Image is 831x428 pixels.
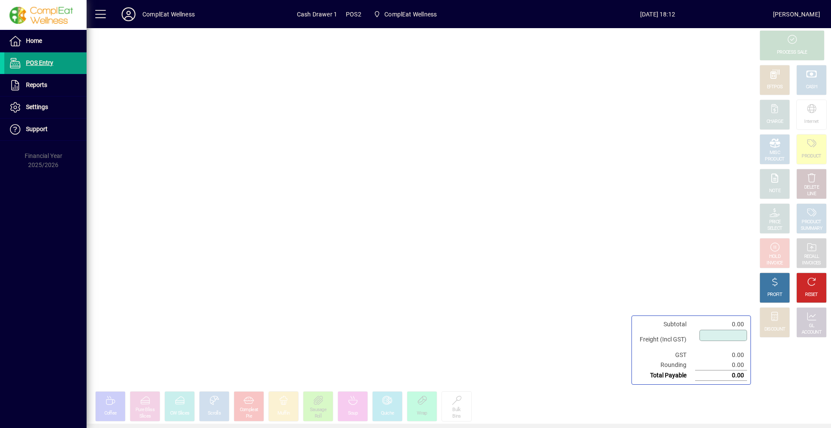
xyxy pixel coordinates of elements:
span: Home [26,37,42,44]
span: Support [26,126,48,132]
div: CW Slices [170,410,190,417]
div: Wrap [417,410,427,417]
div: Roll [315,413,322,420]
td: Rounding [635,360,695,370]
span: Settings [26,103,48,110]
div: Bulk [452,407,461,413]
div: Compleat [240,407,258,413]
div: MISC [770,150,780,156]
a: Home [4,30,87,52]
div: PRODUCT [802,153,821,160]
a: Support [4,119,87,140]
div: SUMMARY [801,225,822,232]
div: CASH [806,84,817,90]
span: POS2 [346,7,361,21]
div: Muffin [277,410,290,417]
div: Quiche [381,410,394,417]
div: CHARGE [767,119,783,125]
div: NOTE [769,188,780,194]
td: Total Payable [635,370,695,381]
div: PROCESS SALE [777,49,807,56]
div: LINE [807,191,816,197]
a: Settings [4,97,87,118]
button: Profile [115,6,142,22]
div: PRICE [769,219,781,225]
span: [DATE] 18:12 [542,7,773,21]
div: [PERSON_NAME] [773,7,820,21]
div: GL [809,323,815,329]
div: Soup [348,410,358,417]
div: DELETE [804,184,819,191]
div: Coffee [104,410,117,417]
td: 0.00 [695,350,747,360]
span: POS Entry [26,59,53,66]
div: Internet [804,119,818,125]
td: Freight (Incl GST) [635,329,695,350]
div: DISCOUNT [764,326,785,333]
a: Reports [4,74,87,96]
div: INVOICE [767,260,783,267]
div: ACCOUNT [802,329,821,336]
td: 0.00 [695,360,747,370]
div: Pie [246,413,252,420]
div: INVOICES [802,260,821,267]
span: Cash Drawer 1 [297,7,337,21]
div: Bins [452,413,461,420]
div: HOLD [769,254,780,260]
div: ComplEat Wellness [142,7,195,21]
div: Sausage [310,407,326,413]
div: RESET [805,292,818,298]
td: 0.00 [695,370,747,381]
div: Pure Bliss [135,407,155,413]
span: ComplEat Wellness [384,7,437,21]
div: Scrolls [208,410,221,417]
div: PRODUCT [802,219,821,225]
span: ComplEat Wellness [370,6,440,22]
div: Slices [139,413,151,420]
td: 0.00 [695,319,747,329]
td: Subtotal [635,319,695,329]
div: PRODUCT [765,156,784,163]
div: RECALL [804,254,819,260]
div: SELECT [767,225,783,232]
div: EFTPOS [767,84,783,90]
td: GST [635,350,695,360]
div: PROFIT [767,292,782,298]
span: Reports [26,81,47,88]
